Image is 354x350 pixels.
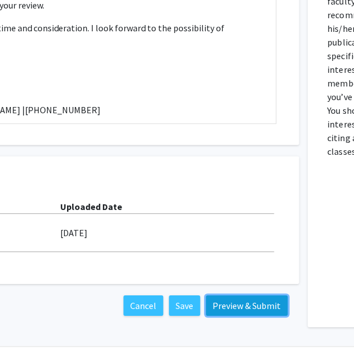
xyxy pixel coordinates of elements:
b: Uploaded Date [60,201,122,212]
button: Save [169,295,200,316]
button: Cancel [123,295,163,316]
button: Preview & Submit [206,295,288,316]
iframe: Chat [9,299,48,341]
label: [DATE] [60,223,88,242]
span: [PHONE_NUMBER] [25,104,101,116]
